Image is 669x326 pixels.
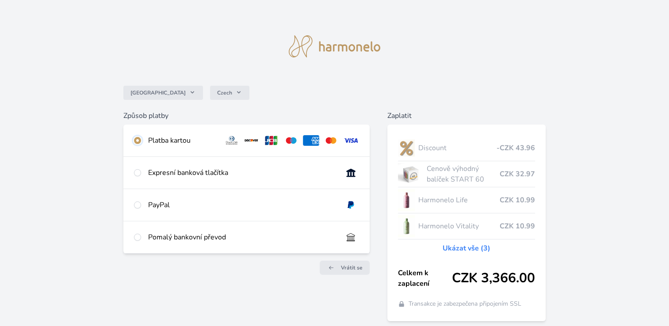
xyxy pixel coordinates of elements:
[323,135,339,146] img: mc.svg
[398,163,423,185] img: start.jpg
[497,143,535,153] span: -CZK 43.96
[210,86,249,100] button: Czech
[343,135,359,146] img: visa.svg
[452,270,535,286] span: CZK 3,366.00
[418,143,497,153] span: Discount
[224,135,240,146] img: diners.svg
[130,89,186,96] span: [GEOGRAPHIC_DATA]
[398,189,415,211] img: CLEAN_LIFE_se_stinem_x-lo.jpg
[303,135,319,146] img: amex.svg
[427,163,500,185] span: Cenově výhodný balíček START 60
[289,35,381,57] img: logo.svg
[418,195,500,205] span: Harmonelo Life
[398,268,452,289] span: Celkem k zaplacení
[283,135,299,146] img: maestro.svg
[123,110,370,121] h6: Způsob platby
[398,215,415,237] img: CLEAN_VITALITY_se_stinem_x-lo.jpg
[343,232,359,243] img: bankTransfer_IBAN.svg
[387,110,546,121] h6: Zaplatit
[243,135,260,146] img: discover.svg
[343,167,359,178] img: onlineBanking_CZ.svg
[148,135,217,146] div: Platba kartou
[398,137,415,159] img: discount-lo.png
[148,232,336,243] div: Pomalý bankovní převod
[409,299,521,308] span: Transakce je zabezpečena připojením SSL
[320,261,370,275] a: Vrátit se
[123,86,203,100] button: [GEOGRAPHIC_DATA]
[443,243,490,254] a: Ukázat vše (3)
[500,169,535,179] span: CZK 32.97
[148,167,336,178] div: Expresní banková tlačítka
[500,221,535,231] span: CZK 10.99
[343,200,359,210] img: paypal.svg
[217,89,232,96] span: Czech
[341,264,363,271] span: Vrátit se
[500,195,535,205] span: CZK 10.99
[148,200,336,210] div: PayPal
[418,221,500,231] span: Harmonelo Vitality
[263,135,279,146] img: jcb.svg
